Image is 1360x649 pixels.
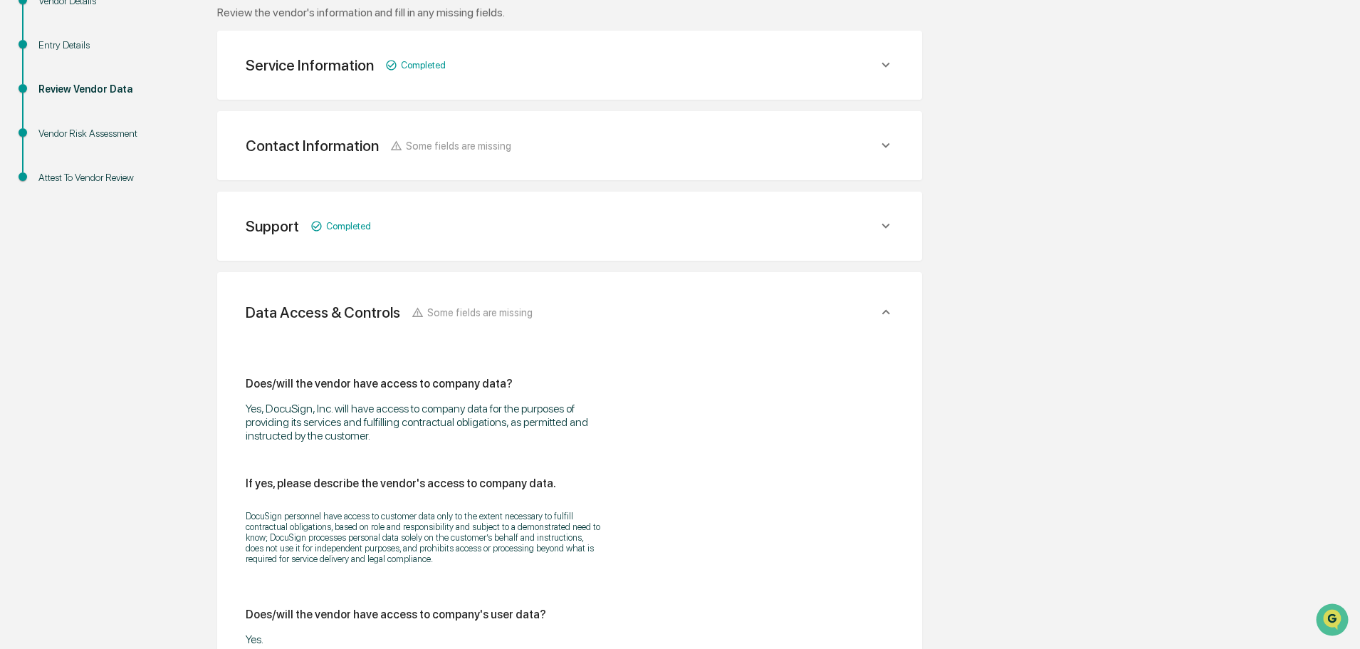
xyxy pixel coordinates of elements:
button: Start new chat [242,113,259,130]
span: Some fields are missing [406,140,511,152]
div: Attest To Vendor Review [38,170,155,185]
span: Some fields are missing [427,306,533,318]
span: Preclearance [28,180,92,194]
div: Does/will the vendor have access to company data? [246,377,513,390]
div: Data Access & Controls [246,303,400,321]
span: Attestations [117,180,177,194]
span: Pylon [142,242,172,252]
div: 🔎 [14,208,26,219]
div: We're available if you need us! [48,123,180,135]
span: Completed [326,221,371,232]
div: Contact Information [246,137,379,155]
div: Vendor Risk Assessment [38,126,155,141]
div: If yes, please describe the vendor's access to company data. [246,477,556,490]
img: 1746055101610-c473b297-6a78-478c-a979-82029cc54cd1 [14,109,40,135]
div: Data Access & ControlsSome fields are missing [234,289,905,336]
div: Yes, DocuSign, Inc. will have access to company data for the purposes of providing its services a... [246,402,602,442]
a: 🖐️Preclearance [9,174,98,199]
p: DocuSign personnel have access to customer data only to the extent necessary to fulfill contractu... [246,511,602,564]
a: Powered byPylon [100,241,172,252]
div: Review the vendor's information and fill in any missing fields. [217,6,922,19]
div: Service InformationCompleted [234,48,905,83]
div: Entry Details [38,38,155,53]
div: SupportCompleted [234,209,905,244]
div: Contact InformationSome fields are missing [234,128,905,163]
div: 🖐️ [14,181,26,192]
p: How can we help? [14,30,259,53]
span: Completed [401,60,446,71]
a: 🗄️Attestations [98,174,182,199]
div: Yes. [246,633,602,646]
div: Service Information [246,56,374,74]
div: Does/will the vendor have access to company's user data? [246,608,546,621]
div: Start new chat [48,109,234,123]
div: 🗄️ [103,181,115,192]
a: 🔎Data Lookup [9,201,95,227]
div: Review Vendor Data [38,82,155,97]
div: Support [246,217,299,235]
span: Data Lookup [28,207,90,221]
iframe: Open customer support [1314,602,1353,640]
